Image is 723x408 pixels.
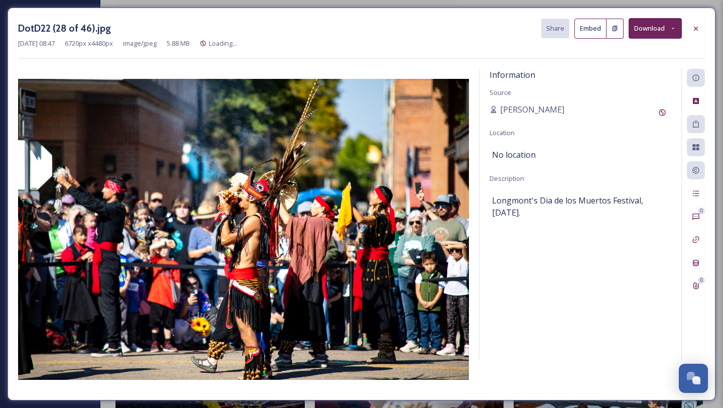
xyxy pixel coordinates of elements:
span: Longmont's Dia de los Muertos Festival, [DATE]. [492,194,669,219]
span: 6720 px x 4480 px [65,39,113,48]
span: 5.88 MB [167,39,190,48]
button: Open Chat [679,364,708,393]
button: Embed [574,19,607,39]
div: 0 [698,208,705,215]
span: Information [490,69,535,80]
span: image/jpeg [123,39,157,48]
span: Loading... [209,39,237,48]
span: No location [492,149,536,161]
button: Share [541,19,569,38]
img: DotD22%20%2828%20of%2046%29.jpg [18,79,469,380]
span: Location [490,128,515,137]
span: Description [490,174,524,183]
span: [DATE] 08:47 [18,39,55,48]
button: Download [629,18,682,39]
h3: DotD22 (28 of 46).jpg [18,21,111,36]
span: [PERSON_NAME] [500,104,564,116]
div: 0 [698,277,705,284]
span: Source [490,88,511,97]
